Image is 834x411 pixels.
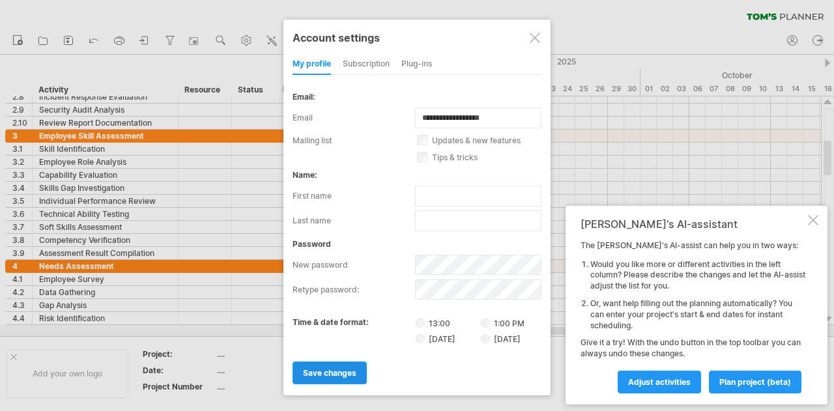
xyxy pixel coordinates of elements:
span: plan project (beta) [719,377,791,387]
label: new password [293,255,415,276]
input: [DATE] [481,334,490,343]
label: [DATE] [416,333,479,344]
div: email: [293,92,541,102]
input: 13:00 [416,319,425,328]
div: name: [293,170,541,180]
div: password [293,239,541,249]
span: Adjust activities [628,377,691,387]
label: updates & new features [417,135,556,145]
label: last name [293,210,415,231]
label: email [293,107,415,128]
div: Plug-ins [401,54,432,75]
div: Account settings [293,25,541,49]
label: 13:00 [416,317,479,328]
li: Would you like more or different activities in the left column? Please describe the changes and l... [590,259,805,292]
div: my profile [293,54,331,75]
label: retype password: [293,279,415,300]
label: first name [293,186,415,206]
div: subscription [343,54,390,75]
input: [DATE] [416,334,425,343]
label: mailing list [293,135,417,145]
label: [DATE] [481,334,521,344]
a: Adjust activities [618,371,701,393]
a: plan project (beta) [709,371,801,393]
input: 1:00 PM [481,319,490,328]
a: save changes [293,361,367,384]
div: [PERSON_NAME]'s AI-assistant [581,218,805,231]
div: The [PERSON_NAME]'s AI-assist can help you in two ways: Give it a try! With the undo button in th... [581,240,805,393]
li: Or, want help filling out the planning automatically? You can enter your project's start & end da... [590,298,805,331]
span: save changes [303,368,356,378]
label: tips & tricks [417,152,556,162]
label: time & date format: [293,317,369,327]
label: 1:00 PM [481,319,525,328]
